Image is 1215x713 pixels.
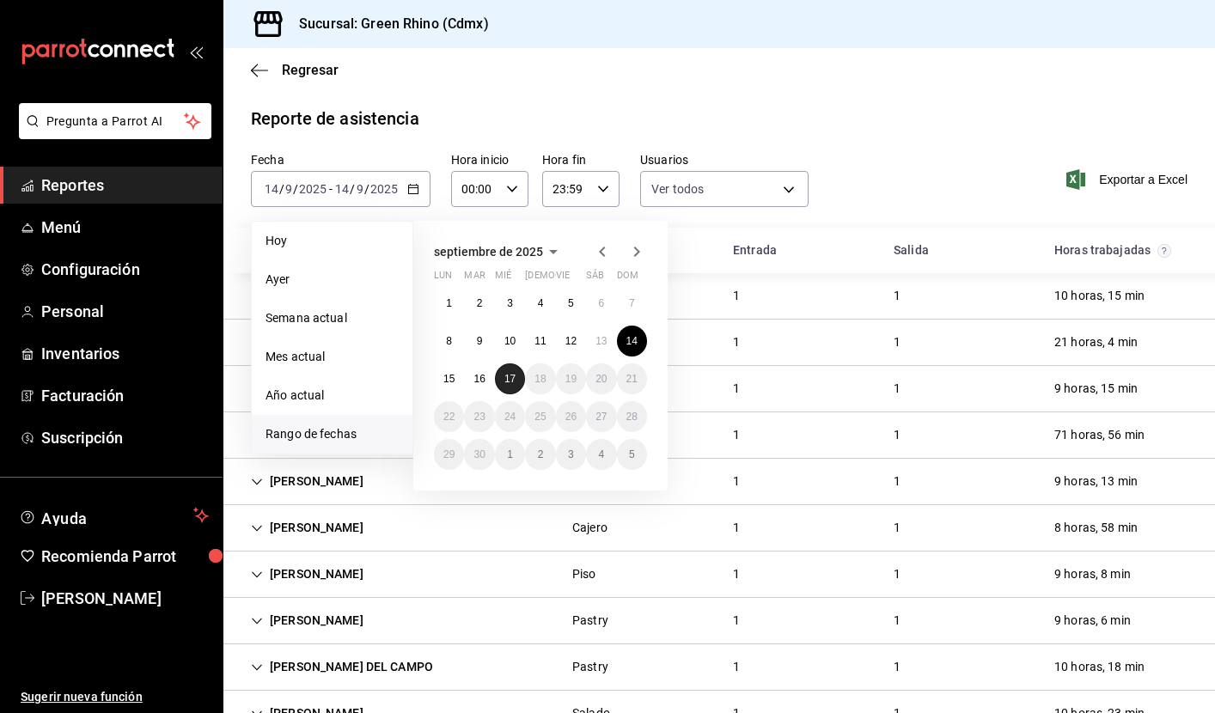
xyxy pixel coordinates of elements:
abbr: 25 de septiembre de 2025 [534,411,546,423]
abbr: 3 de septiembre de 2025 [507,297,513,309]
div: Cell [1041,466,1151,497]
button: 2 de octubre de 2025 [525,439,555,470]
button: 14 de septiembre de 2025 [617,326,647,356]
button: 8 de septiembre de 2025 [434,326,464,356]
span: Rango de fechas [266,425,399,443]
span: [PERSON_NAME] [41,587,209,610]
abbr: domingo [617,270,638,288]
span: Exportar a Excel [1070,169,1188,190]
abbr: 20 de septiembre de 2025 [595,373,607,385]
button: 7 de septiembre de 2025 [617,288,647,319]
span: Reportes [41,174,209,197]
div: Cell [559,558,610,590]
abbr: 19 de septiembre de 2025 [565,373,577,385]
abbr: 16 de septiembre de 2025 [473,373,485,385]
div: Reporte de asistencia [251,106,419,131]
div: Cell [237,605,377,637]
button: 5 de octubre de 2025 [617,439,647,470]
label: Hora inicio [451,154,528,166]
button: 16 de septiembre de 2025 [464,363,494,394]
button: 1 de septiembre de 2025 [434,288,464,319]
label: Fecha [251,154,430,166]
button: 24 de septiembre de 2025 [495,401,525,432]
div: Cell [237,373,377,405]
abbr: 13 de septiembre de 2025 [595,335,607,347]
a: Pregunta a Parrot AI [12,125,211,143]
abbr: lunes [434,270,452,288]
abbr: 4 de septiembre de 2025 [538,297,544,309]
div: Cell [880,419,914,451]
h3: Sucursal: Green Rhino (Cdmx) [285,14,489,34]
div: Row [223,273,1215,320]
span: Personal [41,300,209,323]
div: Cell [237,326,377,358]
div: Cell [1041,651,1158,683]
label: Hora fin [542,154,620,166]
span: Facturación [41,384,209,407]
button: 11 de septiembre de 2025 [525,326,555,356]
div: HeadCell [237,235,559,266]
abbr: 17 de septiembre de 2025 [504,373,516,385]
abbr: 24 de septiembre de 2025 [504,411,516,423]
button: 17 de septiembre de 2025 [495,363,525,394]
span: Semana actual [266,309,399,327]
span: / [279,182,284,196]
span: / [350,182,355,196]
div: Cell [1041,605,1145,637]
div: Row [223,459,1215,505]
button: 9 de septiembre de 2025 [464,326,494,356]
abbr: 23 de septiembre de 2025 [473,411,485,423]
span: Pregunta a Parrot AI [46,113,185,131]
div: Cell [719,651,754,683]
div: Cell [880,512,914,544]
div: Row [223,598,1215,644]
div: Cell [237,558,377,590]
span: / [293,182,298,196]
abbr: viernes [556,270,570,288]
div: Cell [880,373,914,405]
div: Cell [237,466,377,497]
abbr: 2 de octubre de 2025 [538,448,544,460]
div: Cell [880,558,914,590]
button: 26 de septiembre de 2025 [556,401,586,432]
button: 21 de septiembre de 2025 [617,363,647,394]
button: septiembre de 2025 [434,241,564,262]
button: 13 de septiembre de 2025 [586,326,616,356]
div: Cell [880,605,914,637]
button: 23 de septiembre de 2025 [464,401,494,432]
button: Pregunta a Parrot AI [19,103,211,139]
span: Regresar [282,62,339,78]
input: -- [264,182,279,196]
button: 19 de septiembre de 2025 [556,363,586,394]
div: Cell [559,512,621,544]
div: Cell [719,605,754,637]
input: ---- [298,182,327,196]
button: 20 de septiembre de 2025 [586,363,616,394]
button: 5 de septiembre de 2025 [556,288,586,319]
div: Row [223,320,1215,366]
div: Cell [719,512,754,544]
span: / [364,182,369,196]
div: Pastry [572,658,608,676]
div: Cell [1041,419,1158,451]
div: Cell [237,419,414,451]
span: Hoy [266,232,399,250]
div: HeadCell [719,235,880,266]
span: Año actual [266,387,399,405]
span: Menú [41,216,209,239]
abbr: 12 de septiembre de 2025 [565,335,577,347]
span: septiembre de 2025 [434,245,543,259]
abbr: 6 de septiembre de 2025 [598,297,604,309]
abbr: 15 de septiembre de 2025 [443,373,455,385]
abbr: jueves [525,270,626,288]
abbr: 22 de septiembre de 2025 [443,411,455,423]
div: HeadCell [880,235,1041,266]
div: Cell [1041,326,1151,358]
div: Head [223,228,1215,273]
div: Cajero [572,519,607,537]
button: 4 de septiembre de 2025 [525,288,555,319]
abbr: 18 de septiembre de 2025 [534,373,546,385]
abbr: 21 de septiembre de 2025 [626,373,638,385]
button: 3 de septiembre de 2025 [495,288,525,319]
div: HeadCell [1041,235,1201,266]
